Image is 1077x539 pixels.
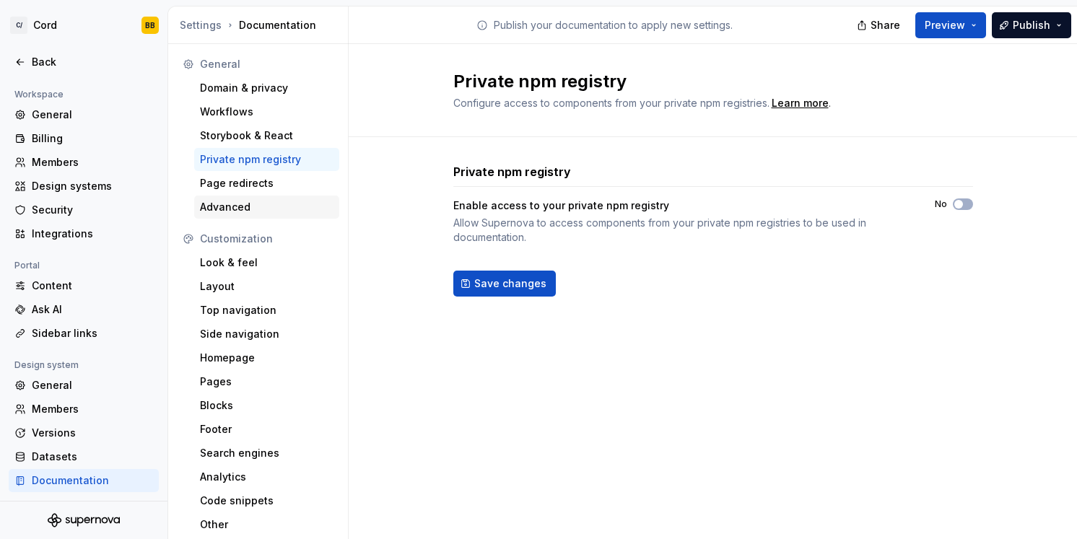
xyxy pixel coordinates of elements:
a: Code snippets [194,489,339,512]
div: Cord [33,18,57,32]
div: Side navigation [200,327,333,341]
button: Settings [180,18,222,32]
div: Page redirects [200,176,333,190]
a: Members [9,151,159,174]
div: Back [32,55,153,69]
h2: Private npm registry [453,70,956,93]
a: Datasets [9,445,159,468]
div: Search engines [200,446,333,460]
div: Design systems [32,179,153,193]
a: Security [9,198,159,222]
a: Pages [194,370,339,393]
div: Storybook & React [200,128,333,143]
div: Ask AI [32,302,153,317]
a: Design systems [9,175,159,198]
div: Documentation [32,473,153,488]
div: Sidebar links [32,326,153,341]
div: General [200,57,333,71]
a: Homepage [194,346,339,369]
a: Analytics [194,465,339,488]
a: Advanced [194,196,339,219]
p: Publish your documentation to apply new settings. [494,18,733,32]
a: Search engines [194,442,339,465]
div: Datasets [32,450,153,464]
div: General [32,378,153,393]
span: Publish [1013,18,1050,32]
svg: Supernova Logo [48,513,120,527]
a: Page redirects [194,172,339,195]
div: Blocks [200,398,333,413]
h3: Private npm registry [453,163,571,180]
div: Advanced [200,200,333,214]
div: Content [32,279,153,293]
a: Layout [194,275,339,298]
button: Publish [992,12,1071,38]
a: Back [9,51,159,74]
div: Other [200,517,333,532]
div: Workspace [9,86,69,103]
div: C/ [10,17,27,34]
a: Versions [9,421,159,444]
span: Share [871,18,900,32]
div: Footer [200,422,333,437]
div: Members [32,402,153,416]
a: Top navigation [194,299,339,322]
a: Learn more [772,96,829,110]
a: General [9,374,159,397]
div: Integrations [32,227,153,241]
div: Code snippets [200,494,333,508]
div: Members [32,155,153,170]
div: Customization [200,232,333,246]
div: Top navigation [200,303,333,317]
a: Billing [9,127,159,150]
a: Sidebar links [9,322,159,345]
div: Design system [9,356,84,374]
span: Preview [925,18,965,32]
div: Analytics [200,470,333,484]
div: Pages [200,374,333,389]
div: Versions [32,426,153,440]
span: Configure access to components from your private npm registries. [453,97,769,109]
a: Domain & privacy [194,76,339,100]
div: General [32,108,153,122]
div: Look & feel [200,255,333,270]
div: Security [32,203,153,217]
div: Allow Supernova to access components from your private npm registries to be used in documentation. [453,216,909,245]
span: Save changes [474,276,546,291]
a: Other [194,513,339,536]
div: Homepage [200,351,333,365]
a: Content [9,274,159,297]
div: Domain & privacy [200,81,333,95]
button: Share [850,12,910,38]
div: Portal [9,257,45,274]
a: Look & feel [194,251,339,274]
div: Billing [32,131,153,146]
button: C/CordBB [3,9,165,41]
a: Workflows [194,100,339,123]
a: Ask AI [9,298,159,321]
a: Documentation [9,469,159,492]
button: Save changes [453,271,556,297]
div: Enable access to your private npm registry [453,198,909,213]
div: Workflows [200,105,333,119]
a: Members [9,398,159,421]
button: Preview [915,12,986,38]
label: No [935,198,947,210]
a: Storybook & React [194,124,339,147]
a: Side navigation [194,323,339,346]
span: . [769,98,831,109]
div: Layout [200,279,333,294]
a: Blocks [194,394,339,417]
div: BB [145,19,155,31]
a: Footer [194,418,339,441]
div: Private npm registry [200,152,333,167]
a: General [9,103,159,126]
a: Integrations [9,222,159,245]
a: Private npm registry [194,148,339,171]
div: Documentation [180,18,342,32]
